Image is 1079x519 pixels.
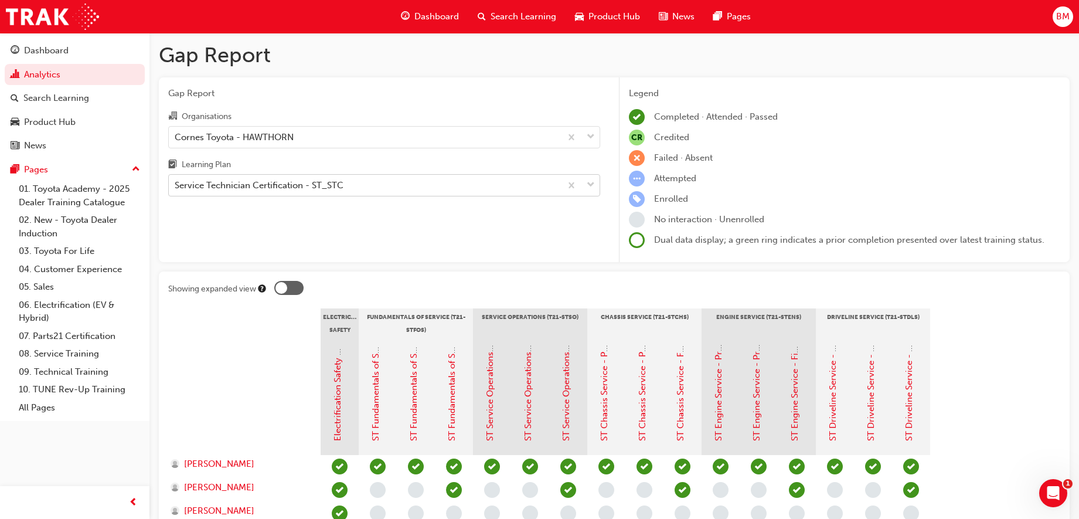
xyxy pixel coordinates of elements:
a: search-iconSearch Learning [468,5,566,29]
span: learningRecordVerb_COMPLETE-icon [675,482,690,498]
a: Search Learning [5,87,145,109]
span: Enrolled [654,194,688,204]
a: guage-iconDashboard [392,5,468,29]
span: Gap Report [168,87,600,100]
a: ST Driveline Service - Final Assessment [904,283,914,441]
a: [PERSON_NAME] [171,504,309,518]
span: search-icon [11,93,19,104]
span: learningRecordVerb_COMPLETE-icon [332,482,348,498]
a: ST Driveline Service - Pre-Course Assessment [866,255,876,441]
button: Pages [5,159,145,181]
span: learningRecordVerb_FAIL-icon [629,150,645,166]
div: Electrical Safety Certification [321,308,359,338]
span: learningRecordVerb_NONE-icon [598,482,614,498]
div: Driveline Service (T21-STDLS) [816,308,930,338]
span: Dashboard [414,10,459,23]
span: learningRecordVerb_COMPLETE-icon [522,459,538,474]
span: null-icon [629,130,645,145]
span: learningRecordVerb_NONE-icon [408,482,424,498]
a: 03. Toyota For Life [14,242,145,260]
span: Completed · Attended · Passed [654,111,778,122]
span: learningRecordVerb_COMPLETE-icon [370,459,386,474]
a: pages-iconPages [704,5,760,29]
span: learningRecordVerb_COMPLETE-icon [332,459,348,474]
span: Failed · Absent [654,152,713,163]
iframe: Intercom live chat [1039,479,1067,507]
a: ST Fundamentals of Service - Pre-Read [370,282,381,441]
a: 10. TUNE Rev-Up Training [14,381,145,399]
div: Organisations [182,111,232,123]
a: 09. Technical Training [14,363,145,381]
span: Search Learning [491,10,556,23]
span: news-icon [11,141,19,151]
span: learningRecordVerb_COMPLETE-icon [560,482,576,498]
span: learningRecordVerb_NONE-icon [865,482,881,498]
span: 1 [1063,479,1073,489]
span: learningRecordVerb_COMPLETE-icon [903,482,919,498]
a: ST Driveline Service - Pre-Read [828,314,838,441]
span: learningRecordVerb_COMPLETE-icon [713,459,729,474]
span: learningRecordVerb_COMPLETE-icon [629,109,645,125]
span: car-icon [575,9,584,24]
div: Search Learning [23,91,89,105]
a: All Pages [14,399,145,417]
span: learningRecordVerb_COMPLETE-icon [675,459,690,474]
span: learningRecordVerb_NONE-icon [751,482,767,498]
a: 05. Sales [14,278,145,296]
span: learningRecordVerb_COMPLETE-icon [865,459,881,474]
span: learningRecordVerb_NONE-icon [629,212,645,228]
a: 07. Parts21 Certification [14,327,145,345]
span: prev-icon [129,496,138,510]
span: learningRecordVerb_COMPLETE-icon [560,459,576,474]
a: ST Chassis Service - Pre-Course Assessment [637,260,648,441]
span: up-icon [132,162,140,177]
div: Showing expanded view [168,283,256,295]
span: down-icon [587,130,595,145]
span: learningRecordVerb_ENROLL-icon [629,191,645,207]
span: [PERSON_NAME] [184,504,254,518]
span: chart-icon [11,70,19,80]
div: Legend [629,87,1060,100]
a: Product Hub [5,111,145,133]
span: BM [1056,10,1070,23]
a: Dashboard [5,40,145,62]
span: learningRecordVerb_COMPLETE-icon [789,482,805,498]
img: Trak [6,4,99,30]
span: Pages [727,10,751,23]
a: Analytics [5,64,145,86]
span: car-icon [11,117,19,128]
a: 06. Electrification (EV & Hybrid) [14,296,145,327]
div: Service Technician Certification - ST_STC [175,179,343,192]
span: learningRecordVerb_COMPLETE-icon [484,459,500,474]
span: learningRecordVerb_COMPLETE-icon [636,459,652,474]
span: learningRecordVerb_NONE-icon [522,482,538,498]
span: pages-icon [11,165,19,175]
span: learningRecordVerb_COMPLETE-icon [598,459,614,474]
span: Product Hub [588,10,640,23]
span: learningRecordVerb_ATTEMPT-icon [629,171,645,186]
span: pages-icon [713,9,722,24]
a: ST Chassis Service - Final Assessment [675,288,686,441]
span: No interaction · Unenrolled [654,214,764,225]
span: guage-icon [11,46,19,56]
a: ST Chassis Service - Pre-Read [599,319,610,441]
span: Dual data display; a green ring indicates a prior completion presented over latest training status. [654,235,1044,245]
a: ST Fundamentals of Service - Final Assessment [447,251,457,441]
span: Attempted [654,173,696,184]
button: DashboardAnalyticsSearch LearningProduct HubNews [5,38,145,159]
span: News [672,10,695,23]
span: learningRecordVerb_COMPLETE-icon [408,459,424,474]
span: news-icon [659,9,668,24]
span: learningRecordVerb_COMPLETE-icon [446,482,462,498]
a: car-iconProduct Hub [566,5,649,29]
a: 02. New - Toyota Dealer Induction [14,211,145,242]
span: Credited [654,132,689,143]
span: learningRecordVerb_COMPLETE-icon [789,459,805,474]
span: learningRecordVerb_NONE-icon [827,482,843,498]
div: Service Operations (T21-STSO) [473,308,587,338]
div: Fundamentals of Service (T21-STFOS) [359,308,473,338]
a: [PERSON_NAME] [171,457,309,471]
h1: Gap Report [159,42,1070,68]
span: learningRecordVerb_NONE-icon [713,482,729,498]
